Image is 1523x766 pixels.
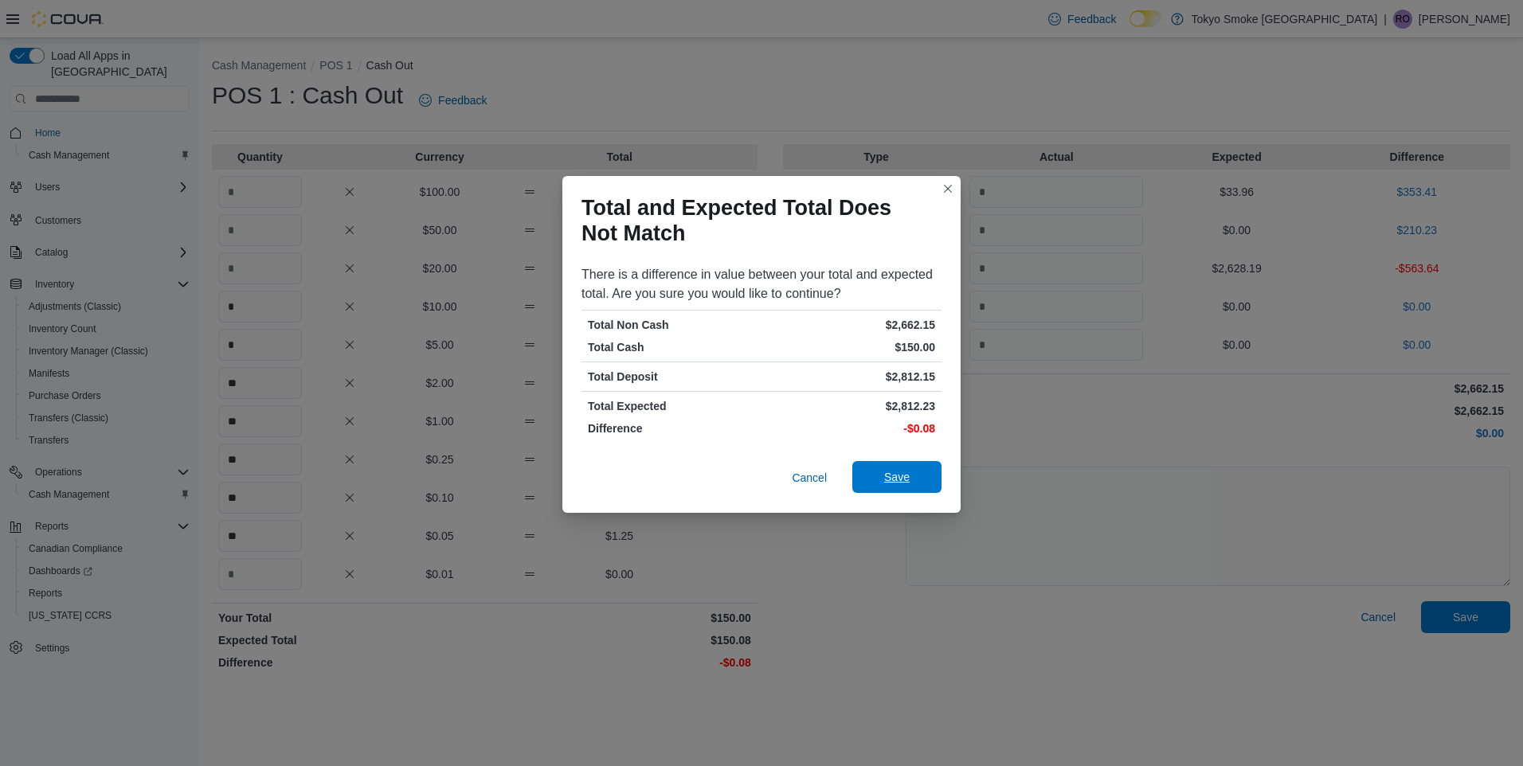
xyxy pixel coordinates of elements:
[785,462,833,494] button: Cancel
[884,469,910,485] span: Save
[588,398,758,414] p: Total Expected
[765,420,935,436] p: -$0.08
[765,317,935,333] p: $2,662.15
[581,265,942,303] div: There is a difference in value between your total and expected total. Are you sure you would like...
[852,461,942,493] button: Save
[765,398,935,414] p: $2,812.23
[588,317,758,333] p: Total Non Cash
[588,339,758,355] p: Total Cash
[588,420,758,436] p: Difference
[588,369,758,385] p: Total Deposit
[765,339,935,355] p: $150.00
[792,470,827,486] span: Cancel
[581,195,929,246] h1: Total and Expected Total Does Not Match
[765,369,935,385] p: $2,812.15
[938,179,957,198] button: Closes this modal window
